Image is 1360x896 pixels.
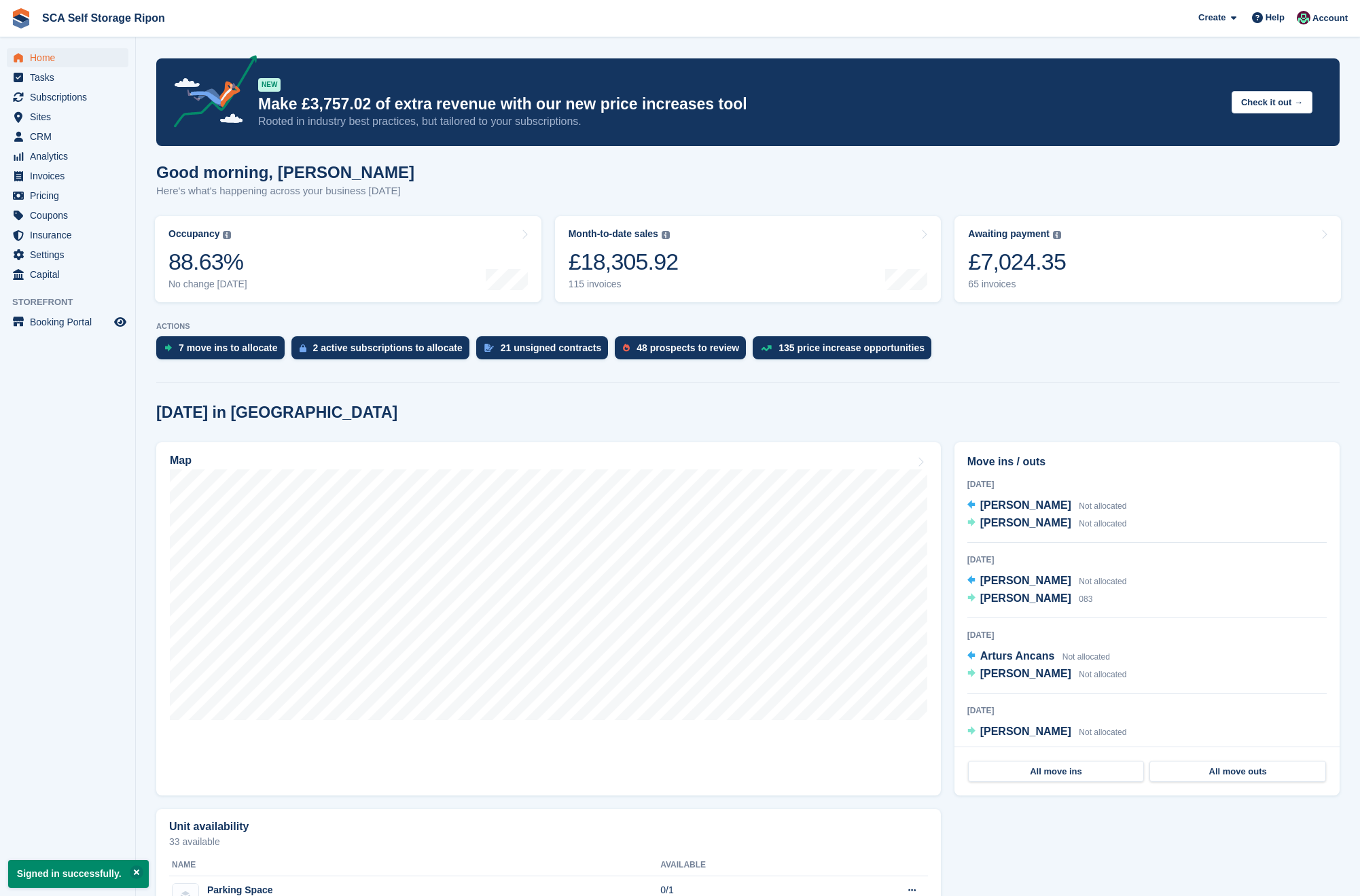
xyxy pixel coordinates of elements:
span: Subscriptions [30,88,111,107]
span: [PERSON_NAME] [980,668,1071,679]
a: menu [7,68,128,87]
div: 65 invoices [968,279,1066,290]
span: Pricing [30,186,111,205]
a: [PERSON_NAME] Not allocated [967,497,1127,515]
a: [PERSON_NAME] Not allocated [967,666,1127,683]
a: 48 prospects to review [615,336,753,366]
span: Invoices [30,166,111,185]
img: icon-info-grey-7440780725fd019a000dd9b08b2336e03edf1995a4989e88bcd33f0948082b44.svg [223,231,231,239]
span: CRM [30,127,111,146]
span: Arturs Ancans [980,650,1055,662]
div: 88.63% [168,248,247,276]
div: [DATE] [967,629,1327,641]
a: menu [7,166,128,185]
a: [PERSON_NAME] Not allocated [967,573,1127,590]
img: icon-info-grey-7440780725fd019a000dd9b08b2336e03edf1995a4989e88bcd33f0948082b44.svg [662,231,670,239]
div: NEW [258,78,281,92]
img: active_subscription_to_allocate_icon-d502201f5373d7db506a760aba3b589e785aa758c864c3986d89f69b8ff3... [300,344,306,353]
img: move_ins_to_allocate_icon-fdf77a2bb77ea45bf5b3d319d69a93e2d87916cf1d5bf7949dd705db3b84f3ca.svg [164,344,172,352]
a: menu [7,127,128,146]
span: Coupons [30,206,111,225]
div: 7 move ins to allocate [179,342,278,353]
span: 083 [1079,594,1092,604]
img: contract_signature_icon-13c848040528278c33f63329250d36e43548de30e8caae1d1a13099fd9432cc5.svg [484,344,494,352]
a: [PERSON_NAME] Not allocated [967,515,1127,533]
img: icon-info-grey-7440780725fd019a000dd9b08b2336e03edf1995a4989e88bcd33f0948082b44.svg [1053,231,1061,239]
p: 33 available [169,837,928,846]
img: price_increase_opportunities-93ffe204e8149a01c8c9dc8f82e8f89637d9d84a8eef4429ea346261dce0b2c0.svg [761,345,772,351]
a: menu [7,88,128,107]
a: menu [7,147,128,166]
a: menu [7,245,128,264]
span: [PERSON_NAME] [980,575,1071,586]
span: Booking Portal [30,312,111,331]
h2: Move ins / outs [967,454,1327,470]
div: Month-to-date sales [569,228,658,240]
span: Not allocated [1079,519,1126,528]
span: Storefront [12,295,135,309]
div: Occupancy [168,228,219,240]
img: prospect-51fa495bee0391a8d652442698ab0144808aea92771e9ea1ae160a38d050c398.svg [623,344,630,352]
a: SCA Self Storage Ripon [37,7,171,29]
a: Preview store [112,314,128,330]
span: [PERSON_NAME] [980,725,1071,737]
a: 135 price increase opportunities [753,336,938,366]
a: [PERSON_NAME] 083 [967,590,1093,608]
div: [DATE] [967,478,1327,490]
h2: [DATE] in [GEOGRAPHIC_DATA] [156,404,397,422]
span: Not allocated [1062,652,1110,662]
a: 2 active subscriptions to allocate [291,336,476,366]
p: Make £3,757.02 of extra revenue with our new price increases tool [258,94,1221,114]
span: [PERSON_NAME] [980,499,1071,511]
div: [DATE] [967,704,1327,717]
span: Settings [30,245,111,264]
a: menu [7,206,128,225]
a: menu [7,186,128,205]
button: Check it out → [1232,91,1312,113]
a: 7 move ins to allocate [156,336,291,366]
span: [PERSON_NAME] [980,592,1071,604]
span: Not allocated [1079,728,1126,737]
a: menu [7,107,128,126]
span: Help [1266,11,1285,24]
span: Home [30,48,111,67]
span: Not allocated [1079,670,1126,679]
img: stora-icon-8386f47178a22dfd0bd8f6a31ec36ba5ce8667c1dd55bd0f319d3a0aa187defe.svg [11,8,31,29]
img: price-adjustments-announcement-icon-8257ccfd72463d97f412b2fc003d46551f7dbcb40ab6d574587a9cd5c0d94... [162,55,257,132]
div: 21 unsigned contracts [501,342,602,353]
a: Month-to-date sales £18,305.92 115 invoices [555,216,942,302]
span: [PERSON_NAME] [980,517,1071,528]
a: [PERSON_NAME] Not allocated [967,723,1127,741]
span: Capital [30,265,111,284]
div: Awaiting payment [968,228,1050,240]
div: 135 price increase opportunities [779,342,925,353]
p: ACTIONS [156,322,1340,331]
a: All move ins [968,761,1145,783]
span: Not allocated [1079,501,1126,511]
span: Sites [30,107,111,126]
a: menu [7,48,128,67]
p: Signed in successfully. [8,860,149,888]
span: Create [1198,11,1225,24]
span: Insurance [30,226,111,245]
div: [DATE] [967,554,1327,566]
span: Not allocated [1079,577,1126,586]
div: 115 invoices [569,279,679,290]
div: £7,024.35 [968,248,1066,276]
img: Sam Chapman [1297,11,1310,24]
a: 21 unsigned contracts [476,336,615,366]
p: Rooted in industry best practices, but tailored to your subscriptions. [258,114,1221,129]
a: All move outs [1149,761,1326,783]
a: Occupancy 88.63% No change [DATE] [155,216,541,302]
div: £18,305.92 [569,248,679,276]
a: Awaiting payment £7,024.35 65 invoices [954,216,1341,302]
h1: Good morning, [PERSON_NAME] [156,163,414,181]
a: menu [7,226,128,245]
span: Analytics [30,147,111,166]
th: Available [660,855,825,876]
a: menu [7,265,128,284]
th: Name [169,855,660,876]
h2: Map [170,454,192,467]
a: menu [7,312,128,331]
span: Account [1312,12,1348,25]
